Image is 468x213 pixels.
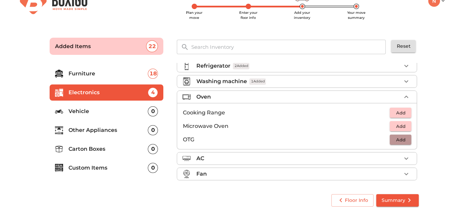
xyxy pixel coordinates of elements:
img: washing_machine [183,77,191,85]
p: Custom Items [68,164,148,172]
span: Summary [382,196,413,205]
p: Cooking Range [183,109,390,117]
input: Search Inventory [187,40,390,54]
button: Reset [391,40,416,52]
button: Summary [376,194,419,207]
span: 2 Added [233,63,249,69]
div: 0 [148,106,158,116]
p: OTG [183,136,390,144]
div: 22 [146,40,158,52]
p: Vehicle [68,107,148,115]
span: Add [393,136,408,144]
div: 0 [148,144,158,154]
p: Carton Boxes [68,145,148,153]
button: Floor Info [331,194,374,207]
img: fan [183,170,191,178]
div: 0 [148,163,158,173]
span: Plan your move [186,10,202,20]
span: Your move summary [347,10,365,20]
p: Furniture [68,70,148,78]
span: Add your inventory [294,10,310,20]
button: Add [390,108,411,118]
span: Floor Info [337,196,368,205]
p: Electronics [68,88,148,97]
button: Add [390,121,411,132]
span: Reset [396,42,410,50]
img: air_conditioner [183,154,191,163]
p: Refrigerator [196,62,230,70]
p: Fan [196,170,207,178]
span: 1 Added [249,78,266,85]
p: Other Appliances [68,126,148,134]
span: Add [393,122,408,130]
p: Added Items [55,42,146,50]
p: Oven [196,93,211,101]
img: refrigerator [183,62,191,70]
p: Microwave Oven [183,122,390,130]
span: Add [393,109,408,117]
button: Add [390,135,411,145]
div: 0 [148,125,158,135]
div: 4 [148,87,158,98]
img: oven [183,93,191,101]
span: Enter your floor info [239,10,257,20]
p: Washing machine [196,77,247,85]
p: AC [196,154,204,163]
div: 18 [148,69,158,79]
